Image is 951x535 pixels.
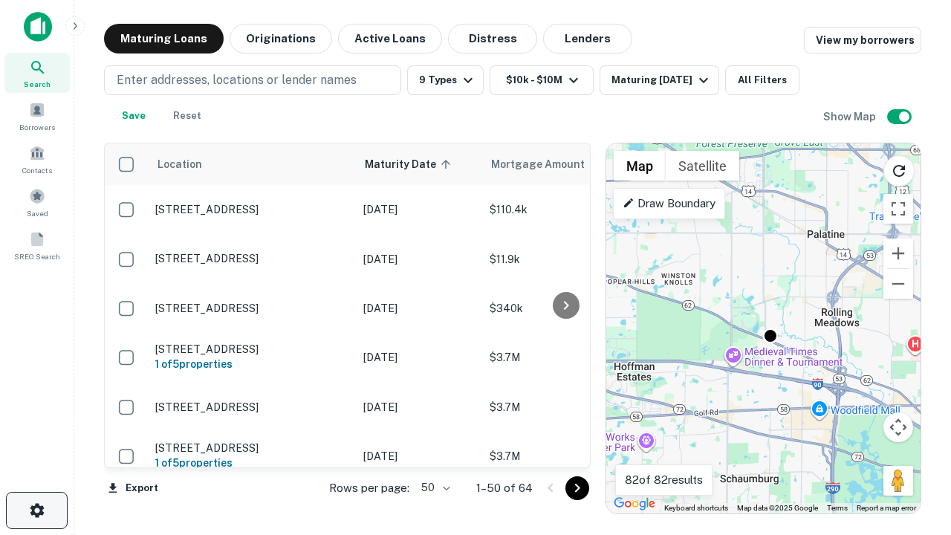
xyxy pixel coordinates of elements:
[610,494,659,513] img: Google
[338,24,442,53] button: Active Loans
[163,101,211,131] button: Reset
[27,207,48,219] span: Saved
[883,269,913,299] button: Zoom out
[356,143,482,185] th: Maturity Date
[614,151,666,181] button: Show street map
[476,479,533,497] p: 1–50 of 64
[827,504,848,512] a: Terms (opens in new tab)
[490,201,638,218] p: $110.4k
[22,164,52,176] span: Contacts
[117,71,357,89] p: Enter addresses, locations or lender names
[490,65,594,95] button: $10k - $10M
[155,356,348,372] h6: 1 of 5 properties
[104,477,162,499] button: Export
[155,441,348,455] p: [STREET_ADDRESS]
[104,65,401,95] button: Enter addresses, locations or lender names
[565,476,589,500] button: Go to next page
[157,155,202,173] span: Location
[883,466,913,496] button: Drag Pegman onto the map to open Street View
[804,27,921,53] a: View my borrowers
[490,448,638,464] p: $3.7M
[857,504,916,512] a: Report a map error
[155,401,348,414] p: [STREET_ADDRESS]
[407,65,484,95] button: 9 Types
[14,250,60,262] span: SREO Search
[448,24,537,53] button: Distress
[363,448,475,464] p: [DATE]
[104,24,224,53] button: Maturing Loans
[19,121,55,133] span: Borrowers
[490,251,638,267] p: $11.9k
[110,101,158,131] button: Save your search to get updates of matches that match your search criteria.
[363,201,475,218] p: [DATE]
[623,195,715,213] p: Draw Boundary
[664,503,728,513] button: Keyboard shortcuts
[4,182,70,222] a: Saved
[155,343,348,356] p: [STREET_ADDRESS]
[606,143,921,513] div: 0 0
[543,24,632,53] button: Lenders
[363,399,475,415] p: [DATE]
[666,151,739,181] button: Show satellite imagery
[4,53,70,93] a: Search
[415,477,452,499] div: 50
[883,155,915,187] button: Reload search area
[155,203,348,216] p: [STREET_ADDRESS]
[625,471,703,489] p: 82 of 82 results
[363,251,475,267] p: [DATE]
[490,349,638,366] p: $3.7M
[230,24,332,53] button: Originations
[363,300,475,317] p: [DATE]
[365,155,455,173] span: Maturity Date
[329,479,409,497] p: Rows per page:
[4,139,70,179] a: Contacts
[148,143,356,185] th: Location
[363,349,475,366] p: [DATE]
[490,399,638,415] p: $3.7M
[491,155,604,173] span: Mortgage Amount
[611,71,713,89] div: Maturing [DATE]
[490,300,638,317] p: $340k
[823,108,878,125] h6: Show Map
[24,78,51,90] span: Search
[24,12,52,42] img: capitalize-icon.png
[737,504,818,512] span: Map data ©2025 Google
[725,65,799,95] button: All Filters
[610,494,659,513] a: Open this area in Google Maps (opens a new window)
[155,252,348,265] p: [STREET_ADDRESS]
[155,302,348,315] p: [STREET_ADDRESS]
[877,369,951,440] iframe: Chat Widget
[4,225,70,265] a: SREO Search
[4,96,70,136] a: Borrowers
[600,65,719,95] button: Maturing [DATE]
[482,143,646,185] th: Mortgage Amount
[155,455,348,471] h6: 1 of 5 properties
[883,194,913,224] button: Toggle fullscreen view
[883,239,913,268] button: Zoom in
